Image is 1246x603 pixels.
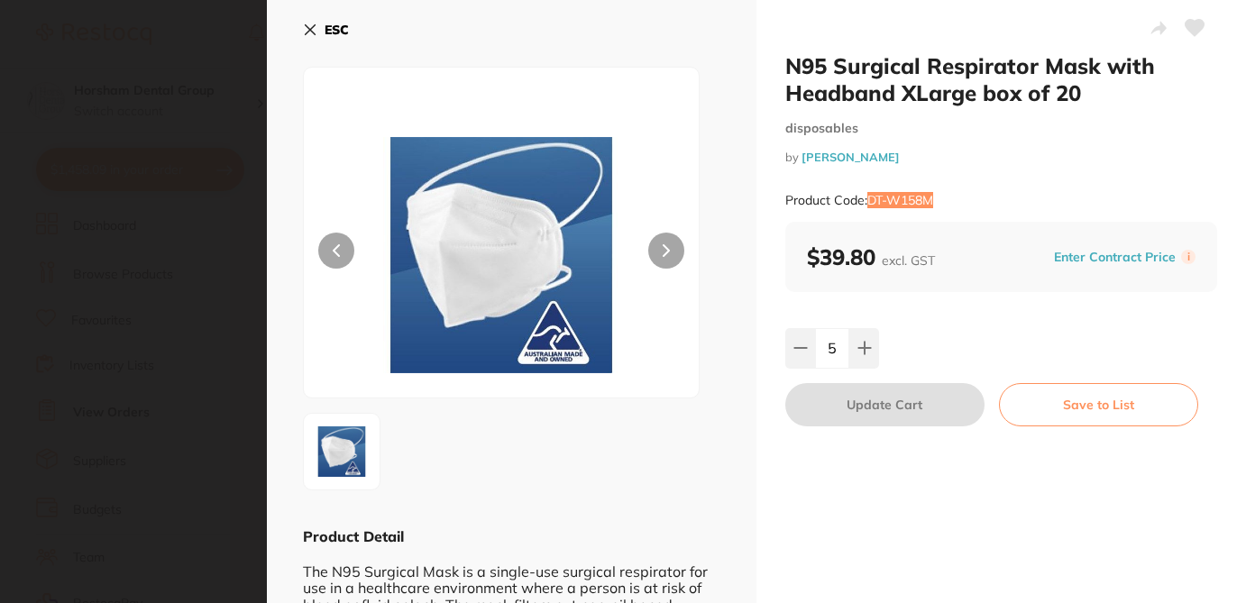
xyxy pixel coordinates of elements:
[785,121,1217,136] small: disposables
[785,52,1217,106] h2: N95 Surgical Respirator Mask with Headband XLarge box of 20
[785,151,1217,164] small: by
[999,383,1198,426] button: Save to List
[802,150,900,164] a: [PERSON_NAME]
[303,14,349,45] button: ESC
[1049,249,1181,266] button: Enter Contract Price
[383,113,620,397] img: ZXRtb2xkLkpQRw
[325,22,349,38] b: ESC
[882,252,935,269] span: excl. GST
[303,527,404,545] b: Product Detail
[785,383,985,426] button: Update Cart
[807,243,935,270] b: $39.80
[309,419,374,484] img: ZXRtb2xkLkpQRw
[785,193,933,208] small: Product Code: DT-W158M
[1181,250,1196,264] label: i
